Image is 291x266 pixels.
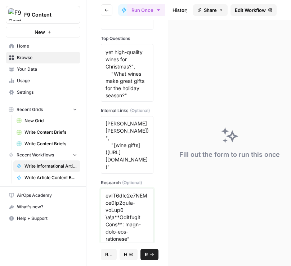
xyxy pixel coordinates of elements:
a: New Grid [13,115,80,127]
a: Settings [6,87,80,98]
span: Your Data [17,66,77,72]
button: Share [193,4,228,16]
span: Recent Grids [17,106,43,113]
span: History [124,251,127,258]
button: New [6,27,80,37]
img: F9 Content Logo [8,8,21,21]
span: Browse [17,54,77,61]
span: Write Informational Article Body [24,163,77,169]
span: New Grid [24,118,77,124]
textarea: "**Lorem:** Ipsumdol Sitam co Adipisci eli Sedd Eiusmodte Inci\u\l**Etdolorem Aliquaen:** Adminim... [106,191,149,243]
span: New [35,28,45,36]
a: Write Informational Article Body [13,160,80,172]
span: Run Workflow [145,251,148,258]
span: AirOps Academy [17,192,77,199]
button: Reset [101,249,117,260]
button: Help + Support [6,213,80,224]
span: Usage [17,77,77,84]
div: Fill out the form to run this once [179,150,280,160]
button: Run Once [127,4,165,16]
a: Write Article Content Brief [13,172,80,183]
button: Recent Grids [6,104,80,115]
a: AirOps Academy [6,190,80,201]
a: Write Content Briefs [13,127,80,138]
span: (Optional) [122,179,142,186]
a: History [168,4,193,16]
span: Write Content Briefs [24,129,77,136]
button: History [120,249,138,260]
label: Top Questions [101,35,153,42]
span: Write Content Briefs [24,141,77,147]
label: Internal Links [101,107,153,114]
textarea: "What are the best wines to pair with Christmas dinner?", "What is a good red wine for Christmas ... [106,47,149,98]
textarea: "[holiday wines]([URL][DOMAIN_NAME])", "[christmas spice wines]([URL][DOMAIN_NAME][PERSON_NAME][P... [106,119,149,170]
a: Your Data [6,63,80,75]
div: What's new? [6,201,80,212]
button: Run Workflow [140,249,158,260]
span: Help + Support [17,215,77,222]
span: Settings [17,89,77,96]
a: Edit Workflow [230,4,277,16]
a: Write Content Briefs [13,138,80,150]
button: Recent Workflows [6,150,80,160]
button: Workspace: F9 Content [6,6,80,24]
span: Write Article Content Brief [24,174,77,181]
button: What's new? [6,201,80,213]
span: Home [17,43,77,49]
label: Research [101,179,153,186]
span: Share [204,6,217,14]
a: Browse [6,52,80,63]
a: Usage [6,75,80,87]
a: Write Informational Article Body [118,4,121,16]
span: Edit Workflow [235,6,266,14]
a: Home [6,40,80,52]
span: Recent Workflows [17,152,54,158]
span: Reset [105,251,112,258]
span: (Optional) [130,107,150,114]
span: F9 Content [24,11,68,18]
